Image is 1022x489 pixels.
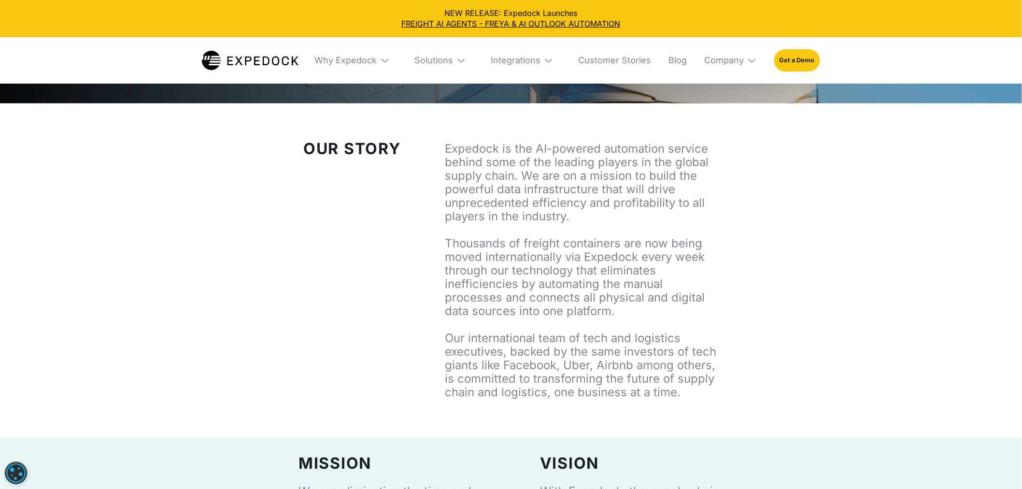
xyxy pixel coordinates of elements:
strong: vision [540,454,599,473]
strong: Our Story [303,139,401,158]
div: Why Expedock [307,37,397,84]
p: Expedock is the AI-powered automation service behind some of the leading players in the global su... [445,142,719,399]
a: Customer Stories [571,37,652,84]
div: Solutions [407,37,474,84]
strong: MISSION [298,454,371,473]
div: Company [705,55,744,66]
iframe: Chat Widget [974,443,1022,489]
a: FREIGHT AI AGENTS - FREYA & AI OUTLOOK AUTOMATION [8,18,1014,29]
div: Solutions [415,55,454,66]
div: Company [697,37,765,84]
div: Integrations [483,37,561,84]
div: NEW RELEASE: Expedock Launches [8,8,1014,29]
a: Blog [661,37,687,84]
div: Why Expedock [315,55,377,66]
a: Get a Demo [774,49,820,72]
div: Integrations [491,55,541,66]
